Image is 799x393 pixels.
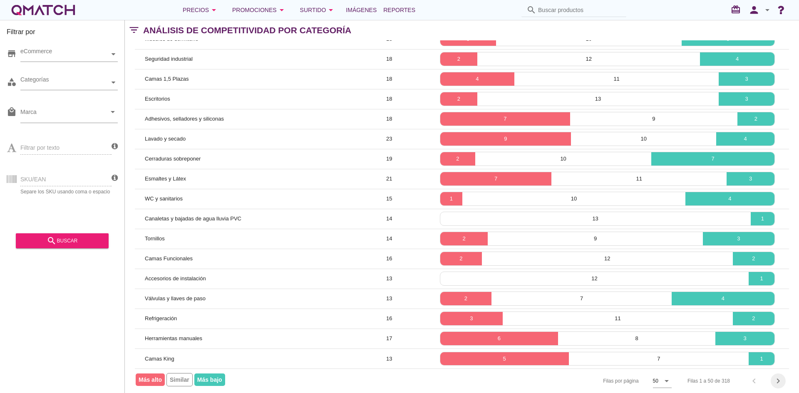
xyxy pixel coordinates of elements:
[145,335,202,341] span: Herramientas manuales
[440,55,477,63] p: 2
[440,95,477,103] p: 2
[749,274,774,283] p: 1
[440,294,492,303] p: 2
[209,5,219,15] i: arrow_drop_down
[353,129,426,149] td: 23
[733,314,774,323] p: 2
[570,115,737,123] p: 9
[440,274,749,283] p: 12
[719,95,774,103] p: 3
[145,76,189,82] span: Camas 1,5 Plazas
[715,334,774,343] p: 3
[7,107,17,117] i: local_mall
[353,89,426,109] td: 18
[353,289,426,309] td: 13
[526,5,536,15] i: search
[653,377,658,385] div: 50
[672,294,774,303] p: 4
[145,195,183,202] span: WC y sanitarios
[353,69,426,89] td: 18
[194,373,225,386] span: Más bajo
[503,314,732,323] p: 11
[482,255,733,263] p: 12
[440,175,552,183] p: 7
[145,255,193,262] span: Camas Funcionales
[353,49,426,69] td: 18
[353,209,426,229] td: 14
[440,255,482,263] p: 2
[353,349,426,368] td: 13
[380,2,419,18] a: Reportes
[773,376,783,386] i: chevron_right
[719,75,774,83] p: 3
[300,5,336,15] div: Surtido
[145,96,170,102] span: Escritorios
[440,355,569,363] p: 5
[183,5,219,15] div: Precios
[520,369,672,393] div: Filas por página
[353,229,426,249] td: 14
[7,77,17,87] i: category
[440,215,751,223] p: 13
[440,155,476,163] p: 2
[462,195,685,203] p: 10
[136,373,165,386] span: Más alto
[727,175,774,183] p: 3
[662,376,672,386] i: arrow_drop_down
[440,235,488,243] p: 2
[514,75,719,83] p: 11
[651,155,774,163] p: 7
[700,55,774,63] p: 4
[7,27,118,40] h3: Filtrar por
[143,24,351,37] h2: Análisis de competitividad por Categoría
[716,135,774,143] p: 4
[749,355,774,363] p: 1
[491,294,672,303] p: 7
[145,56,193,62] span: Seguridad industrial
[166,373,193,386] span: Similar
[342,2,380,18] a: Imágenes
[145,175,186,182] span: Esmaltes y Látex
[685,195,774,203] p: 4
[440,195,463,203] p: 1
[440,314,503,323] p: 3
[145,275,206,282] span: Accesorios de instalación
[145,295,206,302] span: Válvulas y llaves de paso
[703,235,774,243] p: 3
[477,95,719,103] p: 13
[226,2,293,18] button: Promociones
[22,236,102,246] div: buscar
[687,377,730,385] div: Filas 1 a 50 de 318
[571,135,716,143] p: 10
[477,55,700,63] p: 12
[762,5,772,15] i: arrow_drop_down
[353,189,426,209] td: 15
[771,373,786,388] button: Next page
[10,2,77,18] a: white-qmatch-logo
[16,233,109,248] button: buscar
[346,5,377,15] span: Imágenes
[751,215,774,223] p: 1
[293,2,343,18] button: Surtido
[475,155,651,163] p: 10
[353,249,426,269] td: 16
[353,149,426,169] td: 19
[145,356,174,362] span: Camas King
[353,269,426,289] td: 13
[108,107,118,117] i: arrow_drop_down
[558,334,715,343] p: 8
[551,175,727,183] p: 11
[145,156,201,162] span: Cerraduras sobreponer
[440,135,571,143] p: 9
[176,2,226,18] button: Precios
[232,5,287,15] div: Promociones
[353,169,426,189] td: 21
[737,115,774,123] p: 2
[383,5,415,15] span: Reportes
[277,5,287,15] i: arrow_drop_down
[145,215,241,222] span: Canaletas y bajadas de agua lluvia PVC
[488,235,702,243] p: 9
[353,309,426,329] td: 16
